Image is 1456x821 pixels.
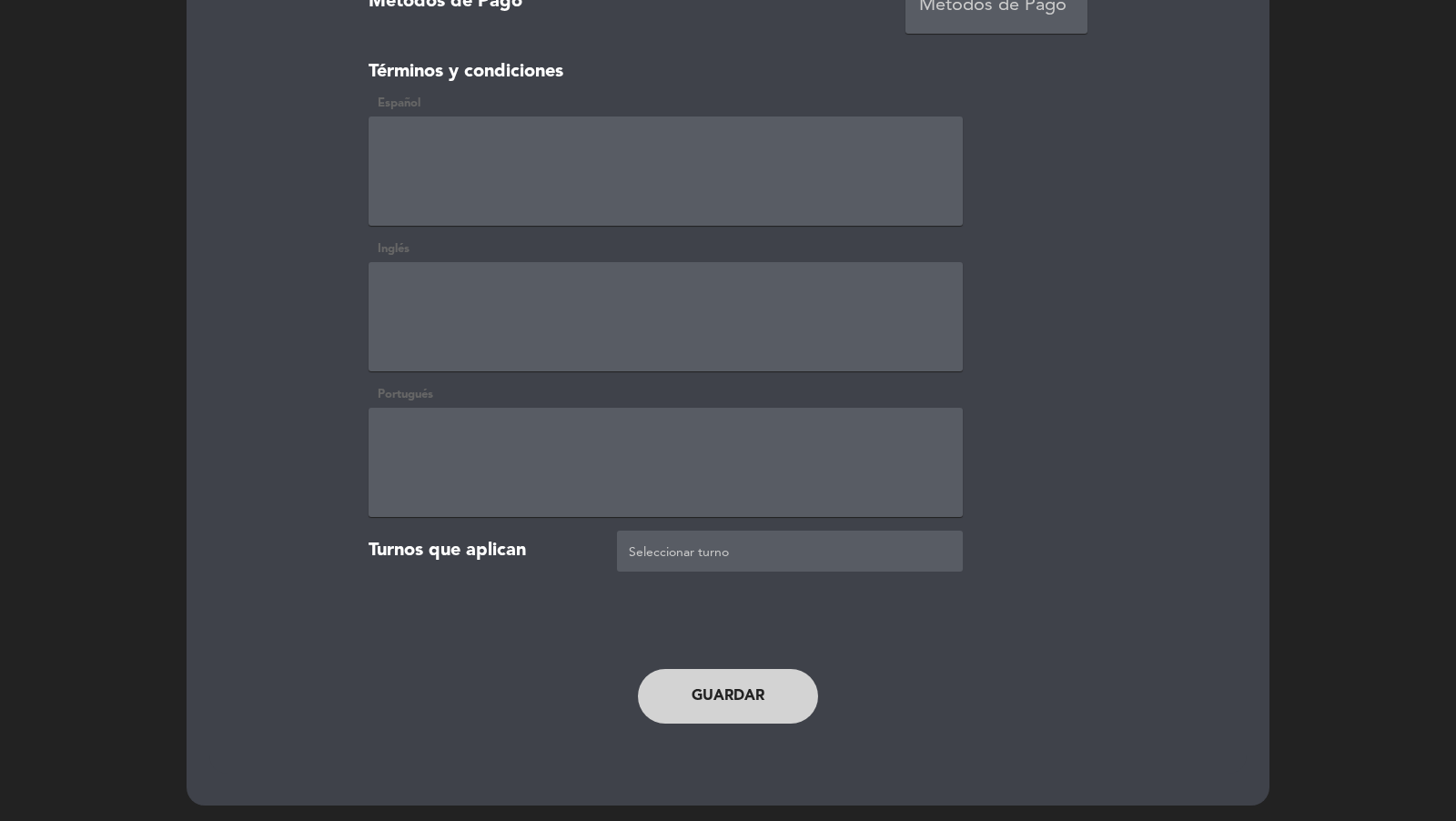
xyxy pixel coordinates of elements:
div: Turnos que aplican [355,531,603,572]
div: Español [369,94,963,113]
strong: Términos y condiciones [369,63,563,81]
div: Portugués [369,385,963,404]
div: Inglés [369,239,963,258]
button: Guardar [638,669,818,724]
